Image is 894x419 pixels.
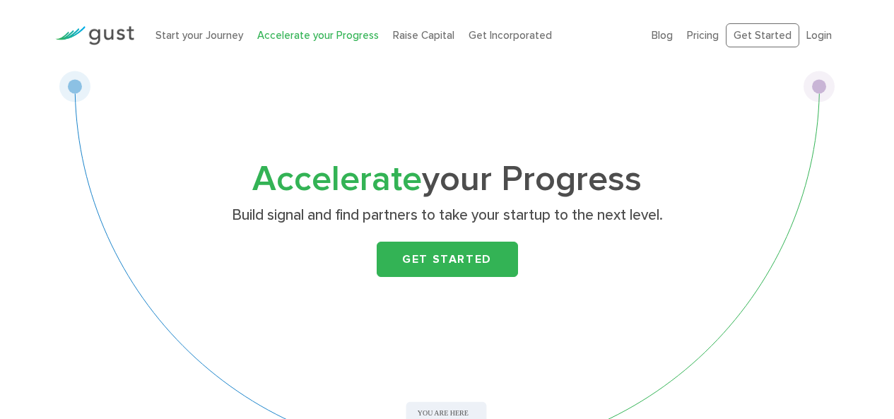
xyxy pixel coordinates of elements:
a: Blog [652,29,673,42]
a: Get Incorporated [469,29,552,42]
a: Raise Capital [393,29,454,42]
span: Accelerate [252,158,422,200]
a: Login [806,29,832,42]
a: Get Started [377,242,518,277]
a: Pricing [687,29,719,42]
img: Gust Logo [55,26,134,45]
p: Build signal and find partners to take your startup to the next level. [173,206,721,225]
a: Accelerate your Progress [257,29,379,42]
a: Get Started [726,23,799,48]
h1: your Progress [168,163,727,196]
a: Start your Journey [155,29,243,42]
